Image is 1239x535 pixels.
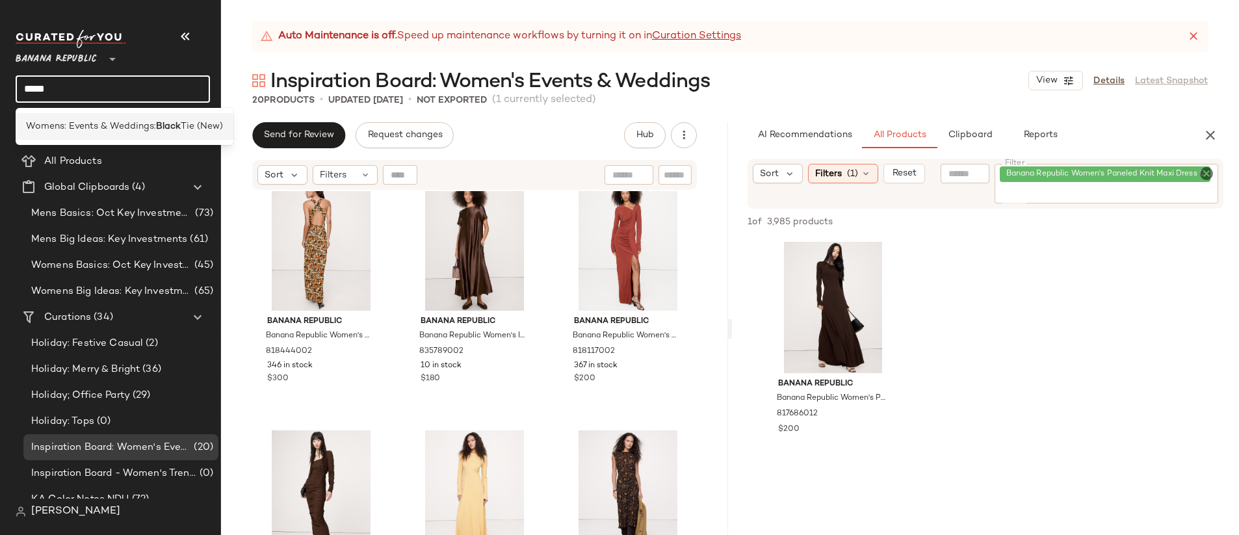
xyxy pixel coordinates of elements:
span: Sort [760,167,779,181]
span: (29) [130,388,151,403]
span: 818117002 [573,346,615,358]
span: (73) [192,206,213,221]
span: (0) [197,466,213,481]
span: KA Color Notes NDU [31,492,129,507]
span: Holiday; Office Party [31,388,130,403]
b: Black [156,120,181,133]
span: 10 in stock [421,360,462,372]
span: Banana Republic [574,316,682,328]
span: 1 of [748,215,762,229]
i: Clear Filter [1199,166,1214,181]
span: • [320,92,323,108]
img: cfy_white_logo.C9jOOHJF.svg [16,30,126,48]
button: Send for Review [252,122,345,148]
span: Hub [636,130,654,140]
span: (65) [192,284,213,299]
span: 367 in stock [574,360,618,372]
span: (1) [847,167,858,181]
span: (72) [129,492,150,507]
span: $200 [574,373,595,385]
span: Banana Republic Women's Italian Satin Trapeze Maxi Dress Espresso Brown Size XS [419,330,527,342]
span: (20) [191,440,213,455]
span: Filters [815,167,842,181]
span: Clipboard [947,130,992,140]
span: Banana Republic [267,316,375,328]
span: Mens Big Ideas: Key Investments [31,232,187,247]
span: $300 [267,373,289,385]
span: Banana Republic Women's Paneled Knit Maxi Dress Ganache Brown Size XS [777,393,887,404]
span: Filters [320,168,346,182]
span: Holiday: Festive Casual [31,336,143,351]
span: (4) [129,180,144,195]
span: Womens Basics: Oct Key Investments [31,258,192,273]
span: (1 currently selected) [492,92,596,108]
span: Banana Republic [778,378,888,390]
img: svg%3e [16,506,26,517]
span: 817686012 [777,408,818,420]
span: Banana Republic Women's Matte Jersey Ruched Maxi Dress Jasper Red Size XS [573,330,681,342]
span: Tie (New) [181,120,223,133]
span: Holiday: Merry & Bright [31,362,140,377]
p: Not Exported [417,94,487,107]
span: (34) [91,310,113,325]
span: Womens: Events & Weddings: [26,120,156,133]
button: Reset [883,164,925,183]
span: Banana Republic Women's Matte Silk Cowl-Neck Backless Maxi Dress Yellow Roses Size 2 [266,330,374,342]
span: Womens Big Ideas: Key Investments [31,284,192,299]
span: Banana Republic [421,316,528,328]
span: • [408,92,411,108]
img: cn59897805.jpg [768,242,898,373]
span: Reset [891,168,916,179]
span: 818444002 [266,346,312,358]
span: Mens Basics: Oct Key Investments [31,206,192,221]
button: Request changes [356,122,453,148]
span: (36) [140,362,161,377]
span: 346 in stock [267,360,313,372]
span: Banana Republic [16,44,97,68]
span: Global Clipboards [44,180,129,195]
span: Inspiration Board - Women's Trending Now [31,466,197,481]
span: (61) [187,232,208,247]
span: All Products [873,130,926,140]
span: Sort [265,168,283,182]
button: Hub [624,122,666,148]
span: $180 [421,373,440,385]
a: Curation Settings [652,29,741,44]
span: All Products [44,154,102,169]
span: Send for Review [263,130,334,140]
span: $200 [778,424,800,436]
span: AI Recommendations [757,130,852,140]
span: Inspiration Board: Women's Events & Weddings [270,69,710,95]
p: updated [DATE] [328,94,403,107]
span: View [1036,75,1058,86]
button: View [1028,71,1083,90]
span: Request changes [367,130,442,140]
strong: Auto Maintenance is off. [278,29,397,44]
img: svg%3e [252,74,265,87]
span: 3,985 products [767,215,833,229]
span: (0) [94,414,111,429]
span: Inspiration Board: Women's Events & Weddings [31,440,191,455]
div: Speed up maintenance workflows by turning it on in [260,29,741,44]
span: (45) [192,258,213,273]
div: Products [252,94,315,107]
span: Reports [1023,130,1057,140]
span: [PERSON_NAME] [31,504,120,519]
span: Curations [44,310,91,325]
a: Details [1093,74,1125,88]
span: 20 [252,96,264,105]
span: 835789002 [419,346,463,358]
span: (2) [143,336,157,351]
span: Holiday: Tops [31,414,94,429]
